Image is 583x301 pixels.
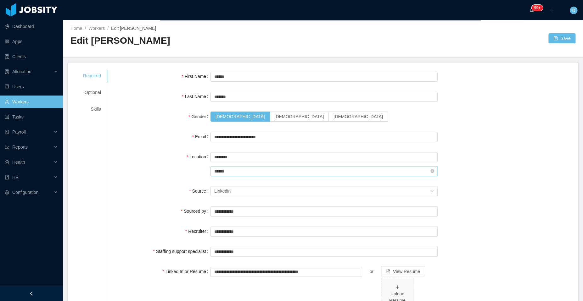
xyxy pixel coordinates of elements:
span: Edit [PERSON_NAME] [111,26,156,31]
div: or [362,265,381,278]
label: Location [187,154,210,159]
span: [DEMOGRAPHIC_DATA] [216,114,265,119]
label: Linked In or Resume [162,269,210,274]
button: icon: saveSave [548,33,575,43]
i: icon: plus [395,285,400,289]
span: HR [12,175,19,180]
label: Staffing support specialist [153,249,210,254]
a: icon: pie-chartDashboard [5,20,58,33]
span: Allocation [12,69,31,74]
i: icon: solution [5,69,9,74]
div: Optional [76,87,109,98]
span: Reports [12,145,28,150]
span: Configuration [12,190,38,195]
i: icon: book [5,175,9,179]
input: Email [210,132,438,142]
a: icon: robotUsers [5,80,58,93]
i: icon: bell [530,8,534,12]
div: Linkedin [214,186,231,196]
i: icon: close-circle [430,169,434,173]
a: icon: file-textView Resume [381,266,425,276]
label: Sourced by [181,209,210,214]
span: / [85,26,86,31]
label: Email [192,134,210,139]
sup: 333 [531,5,543,11]
i: icon: file-protect [5,130,9,134]
span: / [107,26,109,31]
input: Linked In or Resume [210,267,362,277]
a: icon: auditClients [5,50,58,63]
div: Required [76,70,109,82]
a: Home [70,26,82,31]
a: icon: appstoreApps [5,35,58,48]
label: First Name [182,74,210,79]
h2: Edit [PERSON_NAME] [70,34,323,47]
a: icon: userWorkers [5,96,58,108]
span: [DEMOGRAPHIC_DATA] [334,114,383,119]
input: First Name [210,72,438,82]
span: Health [12,160,25,165]
span: D [572,7,575,14]
i: icon: medicine-box [5,160,9,164]
a: Workers [88,26,105,31]
label: Last Name [182,94,210,99]
label: Gender [188,114,210,119]
label: Source [189,189,210,194]
i: icon: line-chart [5,145,9,149]
i: icon: plus [550,8,554,12]
i: icon: setting [5,190,9,194]
label: Recruiter [185,229,210,234]
span: Payroll [12,129,26,134]
div: Skills [76,103,109,115]
input: Last Name [210,92,438,102]
span: [DEMOGRAPHIC_DATA] [275,114,324,119]
a: icon: profileTasks [5,111,58,123]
